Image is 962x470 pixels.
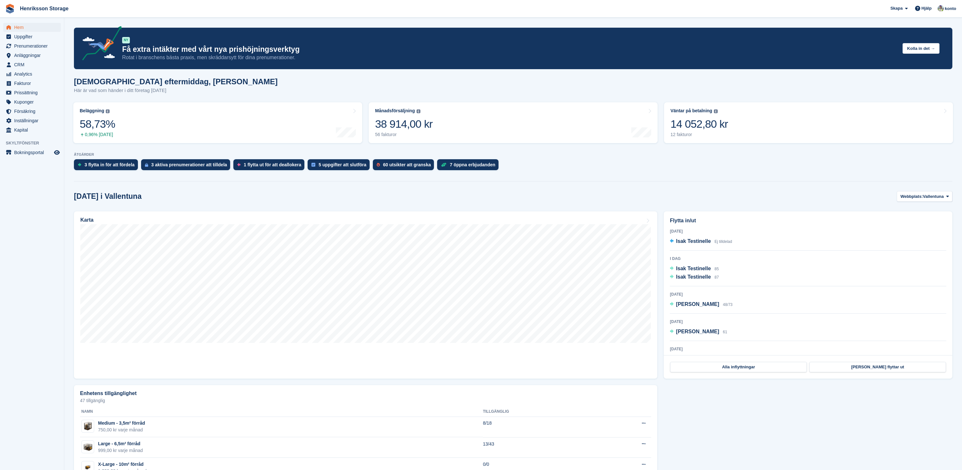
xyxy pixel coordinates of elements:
span: Skyltfönster [6,140,64,146]
h2: Flytta in/ut [670,217,946,225]
div: [DATE] [670,346,946,352]
img: active_subscription_to_allocate_icon-d502201f5373d7db506a760aba3b589e785aa758c864c3986d89f69b8ff3... [145,163,148,167]
span: Fakturor [14,79,53,88]
div: 750,00 kr varje månad [98,427,145,433]
a: Karta [74,211,657,379]
span: Prissättning [14,88,53,97]
td: 8/18 [483,417,594,437]
span: Prenumerationer [14,41,53,51]
a: Alla inflyttningar [670,362,807,372]
a: [PERSON_NAME] 48/73 [670,300,733,309]
span: Isak Testinelle [676,274,711,280]
img: deal-1b604bf984904fb50ccaf53a9ad4b4a5d6e5aea283cecdc64d6e3604feb123c2.svg [441,162,446,167]
div: 38 914,00 kr [375,117,433,131]
span: [PERSON_NAME] [676,301,719,307]
img: stora-icon-8386f47178a22dfd0bd8f6a31ec36ba5ce8667c1dd55bd0f319d3a0aa187defe.svg [5,4,15,14]
a: 7 öppna erbjudanden [437,159,502,173]
a: 3 flytta in för att fördela [74,159,141,173]
div: 12 fakturor [670,132,728,137]
span: Inställningar [14,116,53,125]
img: icon-info-grey-7440780725fd019a000dd9b08b2336e03edf1995a4989e88bcd33f0948082b44.svg [714,109,718,113]
h2: Enhetens tillgänglighet [80,391,137,396]
span: 48/73 [723,302,733,307]
span: konto [945,5,956,12]
img: icon-info-grey-7440780725fd019a000dd9b08b2336e03edf1995a4989e88bcd33f0948082b44.svg [417,109,420,113]
div: I dag [670,256,946,262]
a: 3 aktiva prenumerationer att tilldela [141,159,234,173]
a: menu [3,97,61,106]
span: 87 [715,275,719,280]
div: Medium - 3,5m² förråd [98,420,145,427]
div: 3 aktiva prenumerationer att tilldela [151,162,227,167]
span: Ej tilldelad [715,239,732,244]
p: Här är vad som händer i ditt företag [DATE] [74,87,278,94]
h2: Karta [80,217,94,223]
span: CRM [14,60,53,69]
div: 56 fakturor [375,132,433,137]
span: Uppgifter [14,32,53,41]
a: Isak Testinelle 87 [670,273,719,281]
div: Large - 6,5m² förråd [98,440,143,447]
span: Analytics [14,69,53,78]
span: Webbplats: [900,193,923,200]
span: 85 [715,267,719,271]
div: 0,96% [DATE] [80,132,115,137]
img: Daniel Axberg [938,5,944,12]
h2: [DATE] i Vallentuna [74,192,141,201]
a: [PERSON_NAME] 61 [670,328,727,336]
a: [PERSON_NAME] flyttar ut [809,362,946,372]
p: ÅTGÄRDER [74,152,952,157]
div: 60 utsikter att granska [383,162,431,167]
a: Isak Testinelle 85 [670,265,719,273]
span: Skapa [890,5,903,12]
div: 3 flytta in för att fördela [85,162,135,167]
div: [DATE] [670,319,946,325]
a: Månadsförsäljning 38 914,00 kr 56 fakturor [369,102,658,143]
button: Webbplats: Vallentuna [897,191,952,202]
a: menu [3,116,61,125]
span: Isak Testinelle [676,266,711,271]
a: menu [3,125,61,134]
th: Tillgänglig [483,407,594,417]
img: Prc.24.6_1%201.png [82,442,94,452]
h1: [DEMOGRAPHIC_DATA] eftermiddag, [PERSON_NAME] [74,77,278,86]
div: 5 uppgifter att slutföra [319,162,366,167]
span: Kuponger [14,97,53,106]
a: 1 flytta ut för att deallokera [233,159,308,173]
span: [PERSON_NAME] [676,329,719,334]
a: Henriksson Storage [17,3,71,14]
div: 999,00 kr varje månad [98,447,143,454]
a: Förhandsgranska butik [53,149,61,156]
span: Hem [14,23,53,32]
a: menu [3,107,61,116]
p: Rotat i branschens bästa praxis, men skräddarsytt för dina prenumerationer. [122,54,897,61]
a: meny [3,148,61,157]
div: Månadsförsäljning [375,108,415,114]
a: menu [3,41,61,51]
a: Beläggning 58,73% 0,96% [DATE] [73,102,362,143]
a: menu [3,32,61,41]
a: Isak Testinelle Ej tilldelad [670,237,732,246]
div: Väntar på betalning [670,108,712,114]
span: Hjälp [922,5,932,12]
div: 58,73% [80,117,115,131]
span: Anläggningar [14,51,53,60]
span: Bokningsportal [14,148,53,157]
div: 1 flytta ut för att deallokera [244,162,301,167]
th: namn [80,407,483,417]
p: Få extra intäkter med vårt nya prishöjningsverktyg [122,45,897,54]
a: 5 uppgifter att slutföra [308,159,373,173]
a: menu [3,69,61,78]
div: [DATE] [670,228,946,234]
span: Isak Testinelle [676,238,711,244]
div: NY [122,37,130,43]
span: 61 [723,330,727,334]
a: menu [3,23,61,32]
a: menu [3,60,61,69]
div: X-Large - 10m² förråd [98,461,147,468]
a: menu [3,79,61,88]
img: task-75834270c22a3079a89374b754ae025e5fb1db73e45f91037f5363f120a921f8.svg [311,163,315,167]
span: Kapital [14,125,53,134]
span: Vallentuna [923,193,944,200]
img: icon-info-grey-7440780725fd019a000dd9b08b2336e03edf1995a4989e88bcd33f0948082b44.svg [106,109,110,113]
